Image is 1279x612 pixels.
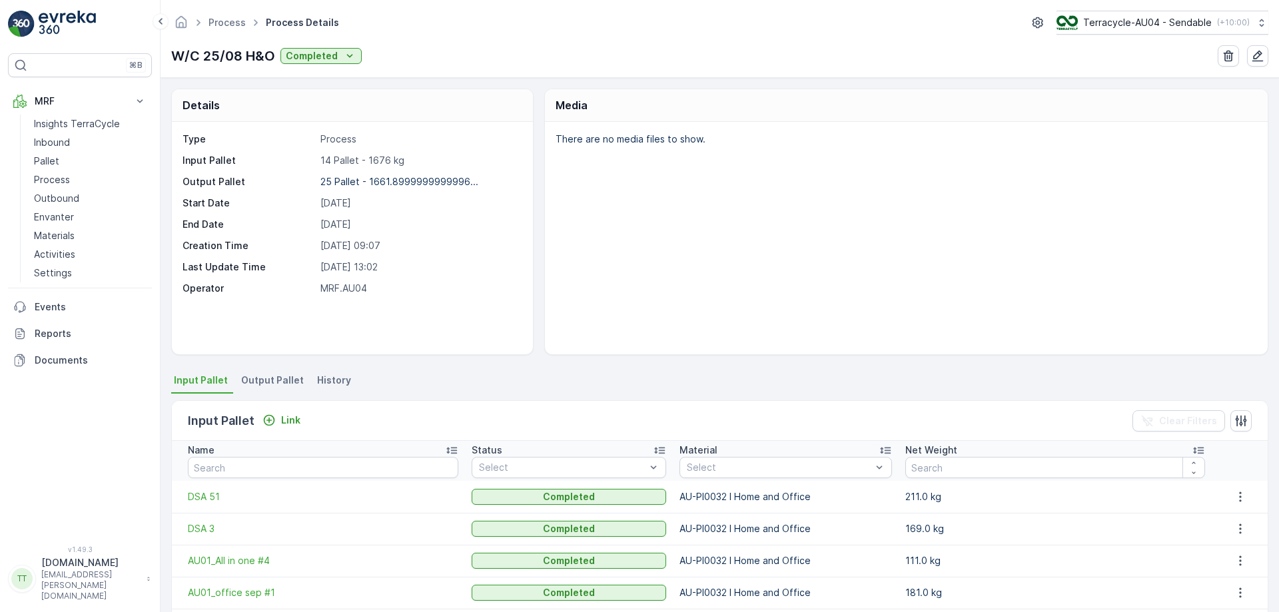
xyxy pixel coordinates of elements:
[8,294,152,320] a: Events
[556,133,1254,146] p: There are no media files to show.
[188,586,458,599] a: AU01_office sep #1
[905,444,957,457] p: Net Weight
[183,175,315,188] p: Output Pallet
[472,553,666,569] button: Completed
[29,245,152,264] a: Activities
[34,248,75,261] p: Activities
[171,46,275,66] p: W/C 25/08 H&O
[472,585,666,601] button: Completed
[899,577,1212,609] td: 181.0 kg
[29,264,152,282] a: Settings
[556,97,588,113] p: Media
[41,556,140,569] p: [DOMAIN_NAME]
[320,239,519,252] p: [DATE] 09:07
[320,154,519,167] p: 14 Pallet - 1676 kg
[183,282,315,295] p: Operator
[183,239,315,252] p: Creation Time
[183,196,315,210] p: Start Date
[174,20,189,31] a: Homepage
[673,577,899,609] td: AU-PI0032 I Home and Office
[8,347,152,374] a: Documents
[29,208,152,226] a: Envanter
[320,176,478,187] p: 25 Pallet - 1661.8999999999996...
[472,521,666,537] button: Completed
[899,513,1212,545] td: 169.0 kg
[1057,15,1078,30] img: terracycle_logo.png
[183,260,315,274] p: Last Update Time
[317,374,351,387] span: History
[679,444,717,457] p: Material
[241,374,304,387] span: Output Pallet
[286,49,338,63] p: Completed
[1132,410,1225,432] button: Clear Filters
[1057,11,1268,35] button: Terracycle-AU04 - Sendable(+10:00)
[188,522,458,535] a: DSA 3
[543,490,595,503] p: Completed
[8,88,152,115] button: MRF
[29,115,152,133] a: Insights TerraCycle
[34,229,75,242] p: Materials
[29,226,152,245] a: Materials
[188,444,214,457] p: Name
[188,412,254,430] p: Input Pallet
[29,152,152,170] a: Pallet
[320,133,519,146] p: Process
[34,210,74,224] p: Envanter
[8,556,152,601] button: TT[DOMAIN_NAME][EMAIL_ADDRESS][PERSON_NAME][DOMAIN_NAME]
[35,95,125,108] p: MRF
[320,282,519,295] p: MRF.AU04
[188,554,458,567] a: AU01_All in one #4
[34,154,59,168] p: Pallet
[263,16,342,29] span: Process Details
[687,461,871,474] p: Select
[281,414,300,427] p: Link
[1217,17,1250,28] p: ( +10:00 )
[183,97,220,113] p: Details
[899,481,1212,513] td: 211.0 kg
[39,11,96,37] img: logo_light-DOdMpM7g.png
[29,170,152,189] a: Process
[209,17,246,28] a: Process
[188,457,458,478] input: Search
[673,545,899,577] td: AU-PI0032 I Home and Office
[673,481,899,513] td: AU-PI0032 I Home and Office
[35,327,147,340] p: Reports
[34,136,70,149] p: Inbound
[8,545,152,553] span: v 1.49.3
[1083,16,1212,29] p: Terracycle-AU04 - Sendable
[320,260,519,274] p: [DATE] 13:02
[34,266,72,280] p: Settings
[34,117,120,131] p: Insights TerraCycle
[320,218,519,231] p: [DATE]
[34,192,79,205] p: Outbound
[472,489,666,505] button: Completed
[280,48,362,64] button: Completed
[899,545,1212,577] td: 111.0 kg
[8,320,152,347] a: Reports
[183,154,315,167] p: Input Pallet
[472,444,502,457] p: Status
[543,586,595,599] p: Completed
[479,461,645,474] p: Select
[35,354,147,367] p: Documents
[11,568,33,589] div: TT
[183,218,315,231] p: End Date
[29,189,152,208] a: Outbound
[257,412,306,428] button: Link
[8,11,35,37] img: logo
[35,300,147,314] p: Events
[129,60,143,71] p: ⌘B
[543,554,595,567] p: Completed
[41,569,140,601] p: [EMAIL_ADDRESS][PERSON_NAME][DOMAIN_NAME]
[320,196,519,210] p: [DATE]
[188,490,458,503] a: DSA 51
[543,522,595,535] p: Completed
[905,457,1205,478] input: Search
[34,173,70,186] p: Process
[29,133,152,152] a: Inbound
[183,133,315,146] p: Type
